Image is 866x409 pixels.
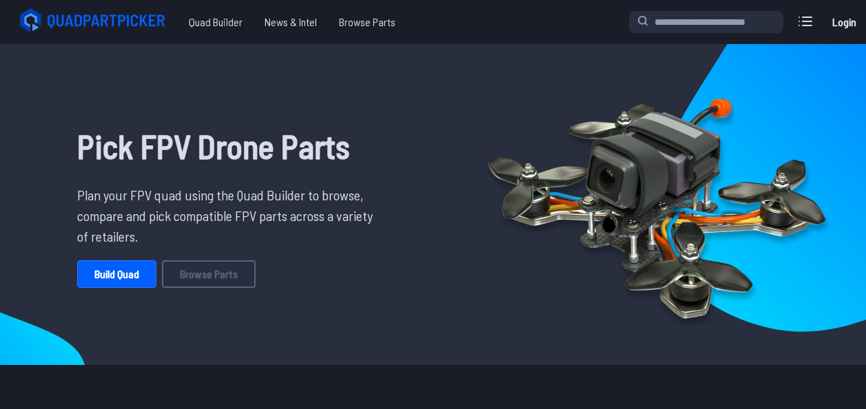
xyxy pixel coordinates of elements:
[77,185,381,247] p: Plan your FPV quad using the Quad Builder to browse, compare and pick compatible FPV parts across...
[827,8,860,36] a: Login
[77,260,156,288] a: Build Quad
[458,67,855,342] img: Quadcopter
[254,8,328,36] a: News & Intel
[328,8,406,36] a: Browse Parts
[162,260,256,288] a: Browse Parts
[178,8,254,36] a: Quad Builder
[77,121,381,171] h1: Pick FPV Drone Parts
